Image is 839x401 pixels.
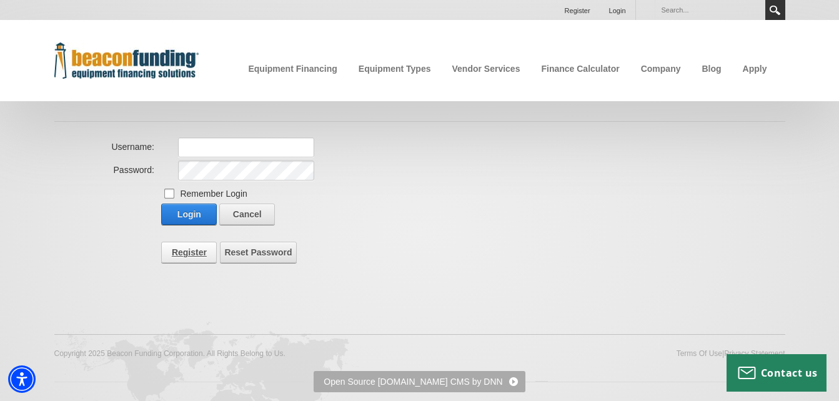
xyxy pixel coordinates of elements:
[761,366,818,380] span: Contact us
[54,52,199,66] a: Beacon Funding Corporation
[161,242,217,263] a: Register
[733,58,777,79] a: Apply
[693,58,731,79] a: Blog - open in a new tab
[632,58,690,79] a: Company
[727,354,827,392] button: Contact us
[724,349,785,358] a: Privacy Statement
[442,58,529,79] a: Vendor Services
[748,4,758,14] a: Clear search text
[314,371,525,392] a: Open Source ASP.NET CMS by DNN - open in a new tab
[161,204,217,225] a: Login
[111,142,154,152] label: Username:
[114,165,154,175] label: Password:
[220,242,296,263] a: Reset Password
[532,58,628,79] a: Finance Calculator
[239,58,346,79] a: Equipment Financing
[54,347,285,360] span: Copyright 2025 Beacon Funding Corporation. All Rights Belong to Us.
[677,349,722,358] a: Terms Of Use
[180,187,247,200] label: Remember Login
[349,58,440,79] a: Equipment Types
[677,347,785,360] div: |
[164,189,177,200] img: checkbox
[219,204,275,225] a: Cancel
[54,42,199,79] img: Beacon Funding Corporation
[8,365,36,393] div: Accessibility Menu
